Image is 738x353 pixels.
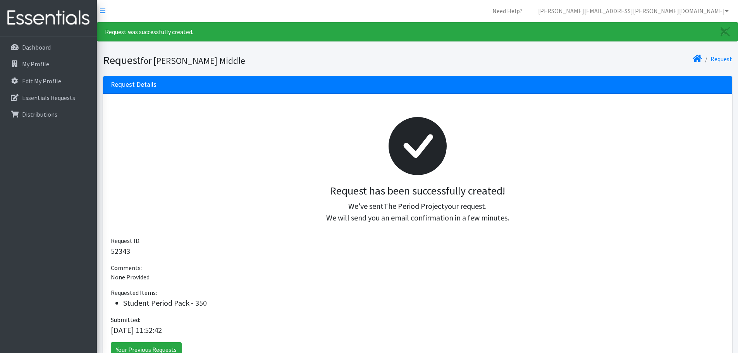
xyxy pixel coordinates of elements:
[97,22,738,41] div: Request was successfully created.
[22,77,61,85] p: Edit My Profile
[111,273,150,281] span: None Provided
[111,81,157,89] h3: Request Details
[710,55,732,63] a: Request
[3,40,94,55] a: Dashboard
[3,73,94,89] a: Edit My Profile
[22,94,75,102] p: Essentials Requests
[103,53,415,67] h1: Request
[22,110,57,118] p: Distributions
[22,60,49,68] p: My Profile
[111,324,724,336] p: [DATE] 11:52:42
[117,200,718,224] p: We've sent your request. We will send you an email confirmation in a few minutes.
[123,297,724,309] li: Student Period Pack - 350
[111,289,157,296] span: Requested Items:
[141,55,245,66] small: for [PERSON_NAME] Middle
[532,3,735,19] a: [PERSON_NAME][EMAIL_ADDRESS][PERSON_NAME][DOMAIN_NAME]
[117,184,718,198] h3: Request has been successfully created!
[111,237,141,245] span: Request ID:
[384,201,444,211] span: The Period Project
[3,5,94,31] img: HumanEssentials
[111,316,140,324] span: Submitted:
[111,245,724,257] p: 52343
[111,264,142,272] span: Comments:
[486,3,529,19] a: Need Help?
[3,56,94,72] a: My Profile
[3,107,94,122] a: Distributions
[3,90,94,105] a: Essentials Requests
[22,43,51,51] p: Dashboard
[713,22,738,41] a: Close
